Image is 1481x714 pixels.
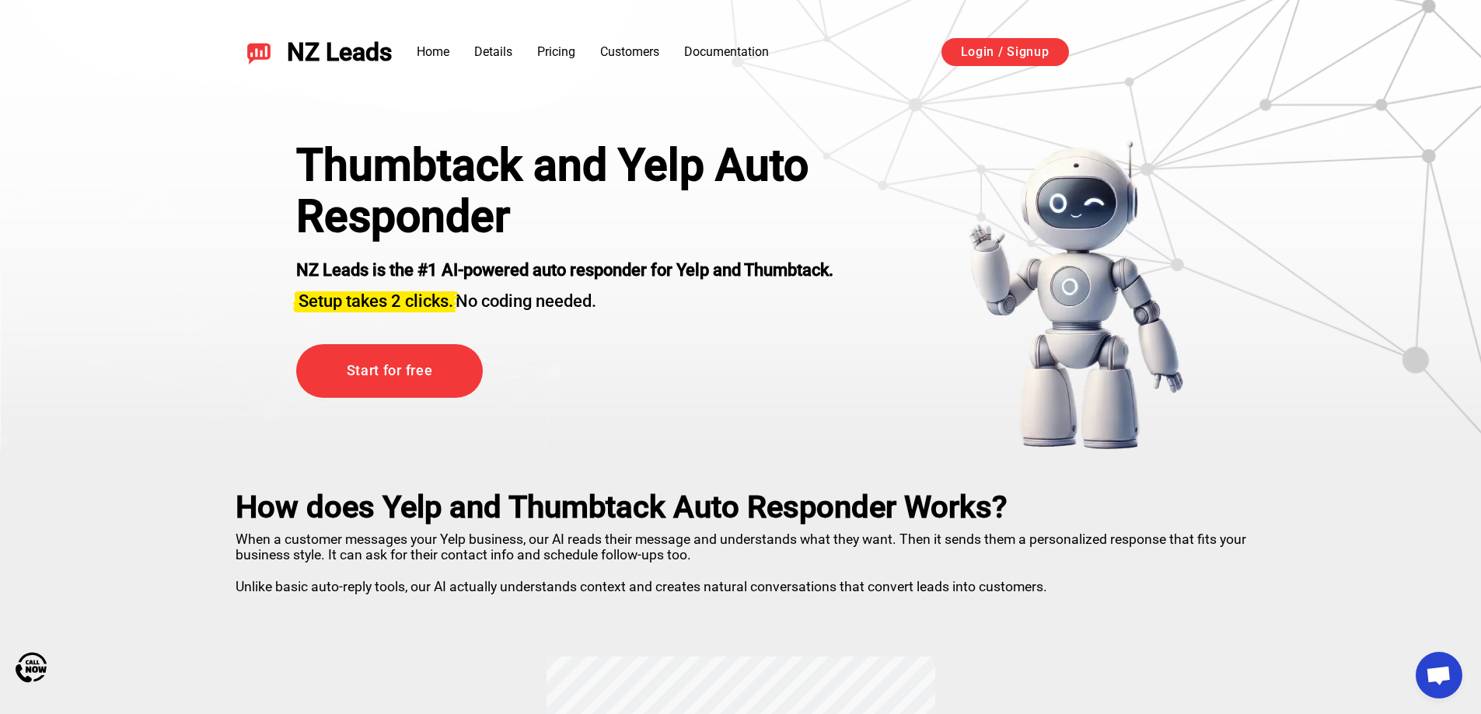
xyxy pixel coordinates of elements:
span: NZ Leads [287,38,392,67]
a: Login / Signup [941,38,1069,66]
h2: How does Yelp and Thumbtack Auto Responder Works? [236,489,1246,525]
a: Customers [600,44,659,59]
h2: No coding needed. [296,282,918,313]
a: Start for free [296,344,483,398]
a: Details [474,44,512,59]
a: Open chat [1416,652,1462,698]
a: Home [417,44,449,59]
strong: NZ Leads is the #1 AI-powered auto responder for Yelp and Thumbtack. [296,260,833,280]
img: NZ Leads logo [246,40,271,64]
p: When a customer messages your Yelp business, our AI reads their message and understands what they... [236,525,1246,594]
a: Documentation [684,44,769,59]
img: yelp bot [968,140,1185,451]
iframe: Sign in with Google Button [1085,36,1256,70]
span: Setup takes 2 clicks. [299,291,453,311]
h1: Thumbtack and Yelp Auto Responder [296,140,918,242]
a: Pricing [537,44,575,59]
img: Call Now [16,652,47,683]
